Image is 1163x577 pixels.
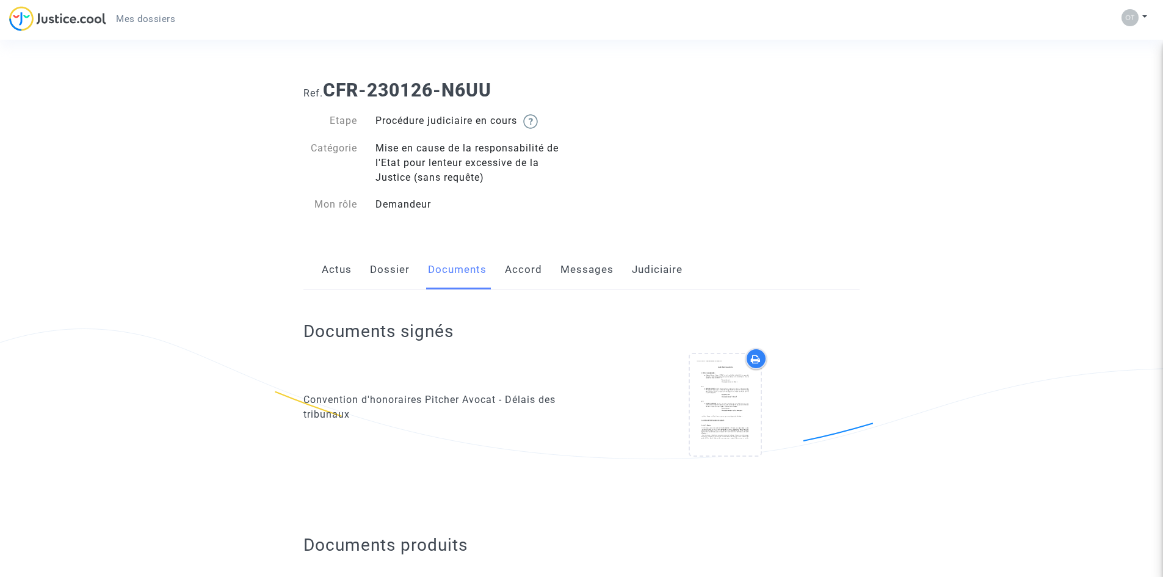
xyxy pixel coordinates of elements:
div: Mise en cause de la responsabilité de l'Etat pour lenteur excessive de la Justice (sans requête) [366,141,582,185]
div: Demandeur [366,197,582,212]
div: Catégorie [294,141,366,185]
b: CFR-230126-N6UU [323,79,491,101]
a: Mes dossiers [106,10,185,28]
a: Messages [560,250,614,290]
span: Ref. [303,87,323,99]
a: Accord [505,250,542,290]
img: help.svg [523,114,538,129]
span: Mes dossiers [116,13,175,24]
div: Mon rôle [294,197,366,212]
img: jc-logo.svg [9,6,106,31]
h2: Documents produits [303,534,860,556]
img: 8c92d349c74caedc24e34293ebae9691 [1121,9,1139,26]
a: Documents [428,250,487,290]
h2: Documents signés [303,321,454,342]
div: Procédure judiciaire en cours [366,114,582,129]
a: Judiciaire [632,250,683,290]
div: Etape [294,114,366,129]
a: Dossier [370,250,410,290]
a: Actus [322,250,352,290]
div: Convention d'honoraires Pitcher Avocat - Délais des tribunaux [303,393,573,422]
